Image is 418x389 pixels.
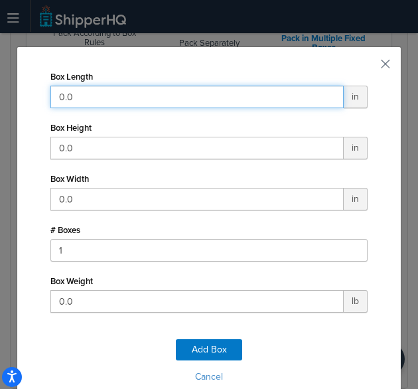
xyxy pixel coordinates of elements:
[50,367,368,387] button: Cancel
[50,225,80,235] label: # Boxes
[50,174,89,184] label: Box Width
[344,290,368,313] span: lb
[344,86,368,108] span: in
[344,137,368,159] span: in
[50,72,93,82] label: Box Length
[344,188,368,210] span: in
[176,339,242,360] button: Add Box
[50,123,92,133] label: Box Height
[50,276,93,286] label: Box Weight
